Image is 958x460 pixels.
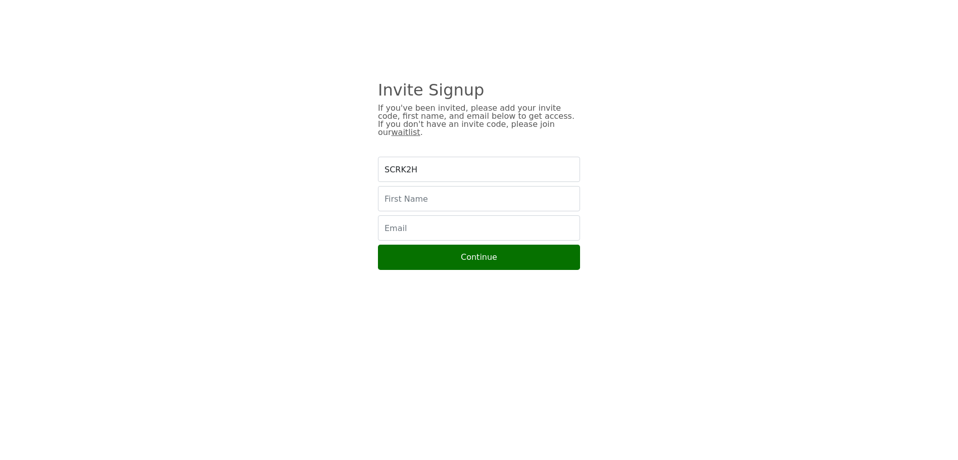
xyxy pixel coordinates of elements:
[392,127,420,137] a: waitlist
[378,215,580,241] input: Email
[378,186,580,211] input: First Name
[378,86,580,94] div: Invite Signup
[378,157,580,182] input: Invite Code
[378,104,580,136] div: If you've been invited, please add your invite code, first name, and email below to get access. I...
[378,245,580,270] button: Continue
